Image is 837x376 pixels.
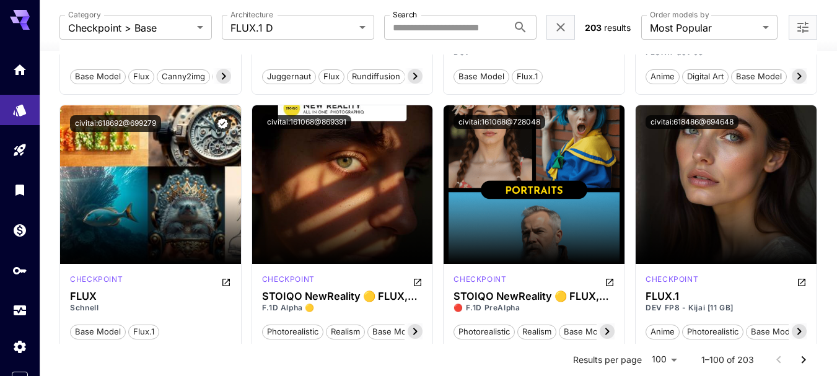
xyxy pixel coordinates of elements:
button: flux [318,68,344,84]
p: Schnell [70,302,231,313]
button: realism [326,323,365,339]
span: base model [71,326,125,338]
span: results [604,22,631,33]
span: flux.1 [129,326,159,338]
button: canny2img [157,68,210,84]
button: civitai:161068@869391 [262,115,351,129]
h3: STOIQO NewReality 🟡 FLUX, SD3.5, SDXL, SD1.5 [262,291,423,302]
label: Architecture [230,9,273,20]
button: Open in CivitAI [413,274,423,289]
span: canny2img [157,71,209,83]
div: Home [12,62,27,77]
span: photorealistic [683,326,743,338]
label: Order models by [650,9,709,20]
button: Clear filters (2) [553,20,568,35]
span: digital art [683,71,728,83]
button: rundiffusion [347,68,405,84]
button: base model [746,323,802,339]
p: F.1D Alpha 🟡 [262,302,423,313]
button: base model [367,323,423,339]
div: Wallet [12,222,27,238]
button: anime [646,68,680,84]
div: Settings [12,339,27,354]
span: FLUX.1 D [230,20,354,35]
span: realism [326,326,364,338]
button: civitai:618692@699279 [70,115,161,132]
p: checkpoint [454,274,506,285]
span: anime [646,326,679,338]
p: 🔴 F.1D PreAlpha [454,302,615,313]
p: DEV FP8 - Kijai [11 GB] [646,302,807,313]
span: 203 [585,22,602,33]
p: checkpoint [70,274,123,285]
span: juggernaut [263,71,315,83]
span: realism [518,326,556,338]
div: FLUX.1 D [646,274,698,289]
span: Checkpoint > Base [68,20,192,35]
span: photorealistic [263,326,323,338]
label: Search [393,9,417,20]
span: Flux [129,71,154,83]
p: checkpoint [262,274,315,285]
div: Library [12,182,27,198]
div: FLUX.1 D [70,274,123,289]
div: Usage [12,303,27,318]
button: base model [731,68,787,84]
span: Base model [71,71,125,83]
button: photorealistic [682,323,743,339]
button: Open in CivitAI [797,274,807,289]
span: base model [454,71,509,83]
span: photorealistic [454,326,514,338]
div: Models [12,98,27,114]
button: flux.1 [512,68,543,84]
button: base model [454,68,509,84]
button: Flux [128,68,154,84]
button: realism [517,323,556,339]
span: anime [646,71,679,83]
button: base model [70,323,126,339]
span: base model [559,326,614,338]
h3: FLUX [70,291,231,302]
button: civitai:161068@728048 [454,115,545,129]
span: base model [732,71,786,83]
button: digital art [682,68,729,84]
span: flux.1 [512,71,542,83]
span: base model [747,326,801,338]
button: Open more filters [795,20,810,35]
button: Base model [70,68,126,84]
button: flux.1 [128,323,159,339]
div: Playground [12,142,27,158]
button: Open in CivitAI [221,274,231,289]
button: Go to next page [791,348,816,372]
div: 100 [647,351,681,369]
button: anime [646,323,680,339]
p: Results per page [573,354,642,366]
span: Most Popular [650,20,758,35]
h3: STOIQO NewReality 🟡 FLUX, SD3.5, SDXL, SD1.5 [454,291,615,302]
span: rundiffusion [348,71,405,83]
p: checkpoint [646,274,698,285]
label: Category [68,9,101,20]
span: flux [319,71,344,83]
button: photorealistic [262,323,323,339]
span: base model [368,326,423,338]
button: civitai:618486@694648 [646,115,738,129]
button: Open in CivitAI [605,274,615,289]
p: 1–100 of 203 [701,354,754,366]
button: base model [559,323,615,339]
button: Verified working [214,115,231,132]
div: FLUX.1 D [262,274,315,289]
button: photorealistic [454,323,515,339]
div: API Keys [12,263,27,278]
div: FLUX.1 D [454,274,506,289]
h3: FLUX.1 [646,291,807,302]
button: juggernaut [262,68,316,84]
